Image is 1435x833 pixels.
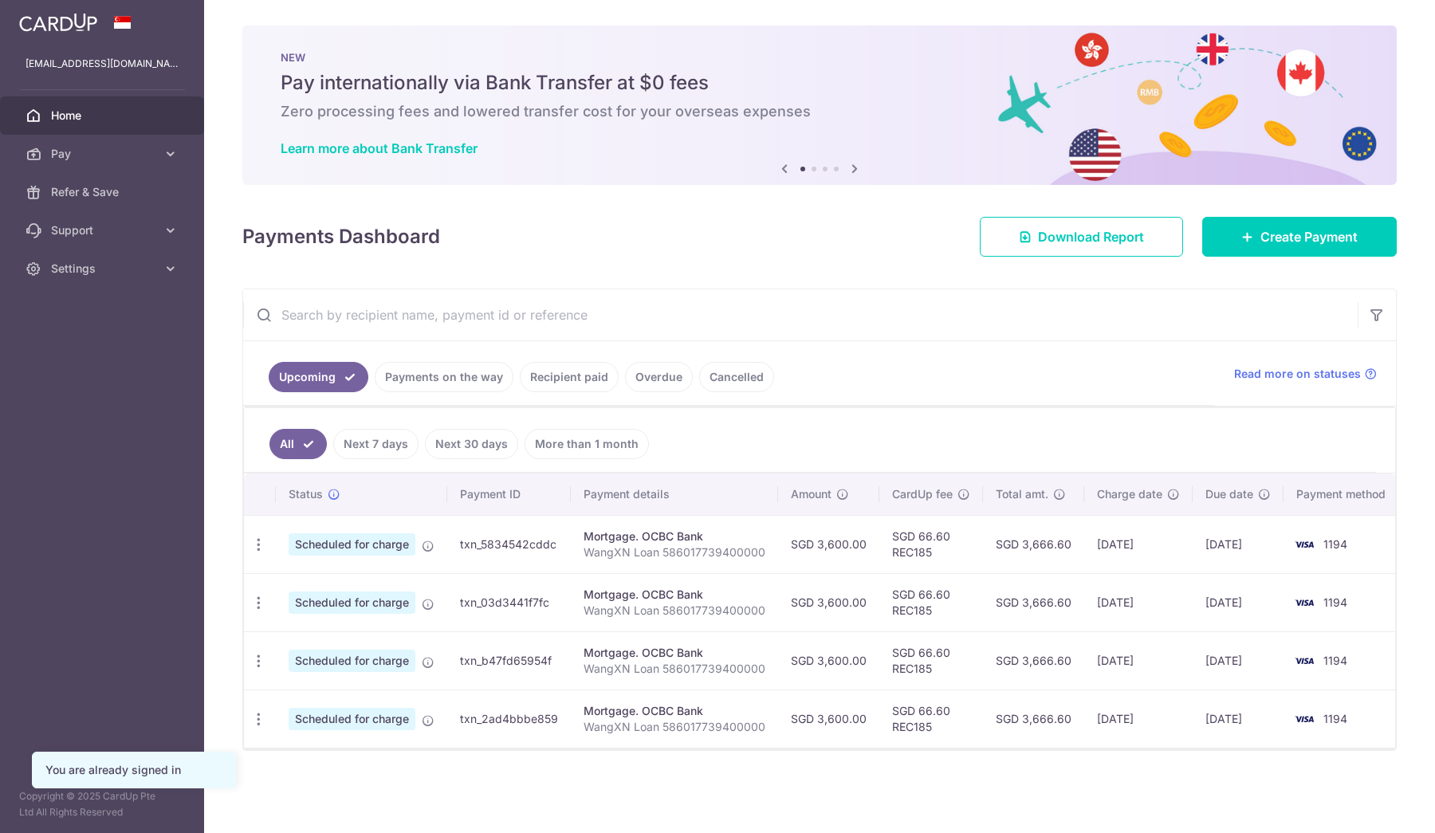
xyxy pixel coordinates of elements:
[1234,366,1361,382] span: Read more on statuses
[1260,227,1358,246] span: Create Payment
[269,362,368,392] a: Upcoming
[996,486,1048,502] span: Total amt.
[879,690,983,748] td: SGD 66.60 REC185
[584,544,765,560] p: WangXN Loan 586017739400000
[1038,227,1144,246] span: Download Report
[375,362,513,392] a: Payments on the way
[1202,217,1397,257] a: Create Payment
[778,515,879,573] td: SGD 3,600.00
[571,473,778,515] th: Payment details
[281,51,1358,64] p: NEW
[1084,631,1193,690] td: [DATE]
[1323,712,1347,725] span: 1194
[281,70,1358,96] h5: Pay internationally via Bank Transfer at $0 fees
[1288,593,1320,612] img: Bank Card
[778,690,879,748] td: SGD 3,600.00
[879,631,983,690] td: SGD 66.60 REC185
[51,146,156,162] span: Pay
[1284,473,1405,515] th: Payment method
[281,102,1358,121] h6: Zero processing fees and lowered transfer cost for your overseas expenses
[269,429,327,459] a: All
[1234,366,1377,382] a: Read more on statuses
[625,362,693,392] a: Overdue
[51,222,156,238] span: Support
[983,690,1084,748] td: SGD 3,666.60
[447,631,571,690] td: txn_b47fd65954f
[447,473,571,515] th: Payment ID
[1193,515,1284,573] td: [DATE]
[242,222,440,251] h4: Payments Dashboard
[1205,486,1253,502] span: Due date
[243,289,1358,340] input: Search by recipient name, payment id or reference
[289,486,323,502] span: Status
[1193,573,1284,631] td: [DATE]
[289,591,415,614] span: Scheduled for charge
[584,703,765,719] div: Mortgage. OCBC Bank
[778,573,879,631] td: SGD 3,600.00
[1323,654,1347,667] span: 1194
[1288,709,1320,729] img: Bank Card
[289,650,415,672] span: Scheduled for charge
[281,140,478,156] a: Learn more about Bank Transfer
[699,362,774,392] a: Cancelled
[983,573,1084,631] td: SGD 3,666.60
[1323,595,1347,609] span: 1194
[892,486,953,502] span: CardUp fee
[520,362,619,392] a: Recipient paid
[242,26,1397,185] img: Bank transfer banner
[447,573,571,631] td: txn_03d3441f7fc
[879,573,983,631] td: SGD 66.60 REC185
[778,631,879,690] td: SGD 3,600.00
[447,690,571,748] td: txn_2ad4bbbe859
[1288,651,1320,670] img: Bank Card
[289,708,415,730] span: Scheduled for charge
[791,486,832,502] span: Amount
[584,587,765,603] div: Mortgage. OCBC Bank
[51,184,156,200] span: Refer & Save
[45,762,222,778] div: You are already signed in
[584,645,765,661] div: Mortgage. OCBC Bank
[1193,631,1284,690] td: [DATE]
[983,515,1084,573] td: SGD 3,666.60
[584,528,765,544] div: Mortgage. OCBC Bank
[584,719,765,735] p: WangXN Loan 586017739400000
[879,515,983,573] td: SGD 66.60 REC185
[1288,535,1320,554] img: Bank Card
[289,533,415,556] span: Scheduled for charge
[1084,515,1193,573] td: [DATE]
[26,56,179,72] p: [EMAIL_ADDRESS][DOMAIN_NAME]
[1084,573,1193,631] td: [DATE]
[51,108,156,124] span: Home
[425,429,518,459] a: Next 30 days
[1097,486,1162,502] span: Charge date
[1193,690,1284,748] td: [DATE]
[19,13,97,32] img: CardUp
[525,429,649,459] a: More than 1 month
[1084,690,1193,748] td: [DATE]
[980,217,1183,257] a: Download Report
[1323,537,1347,551] span: 1194
[333,429,419,459] a: Next 7 days
[51,261,156,277] span: Settings
[584,603,765,619] p: WangXN Loan 586017739400000
[584,661,765,677] p: WangXN Loan 586017739400000
[447,515,571,573] td: txn_5834542cddc
[983,631,1084,690] td: SGD 3,666.60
